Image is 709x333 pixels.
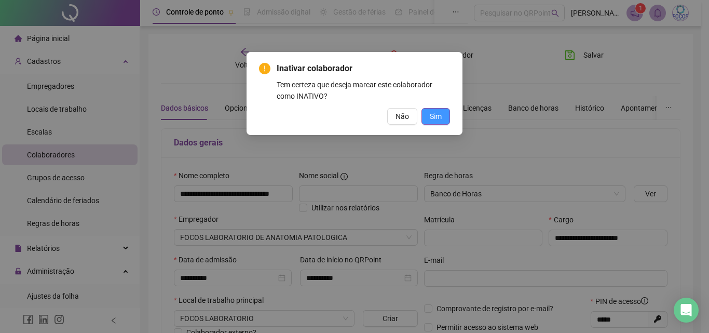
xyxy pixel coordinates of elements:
[396,111,409,122] span: Não
[277,62,450,75] span: Inativar colaborador
[259,63,270,74] span: exclamation-circle
[277,79,450,102] div: Tem certeza que deseja marcar este colaborador como INATIVO?
[674,298,699,323] div: Open Intercom Messenger
[430,111,442,122] span: Sim
[387,108,417,125] button: Não
[421,108,450,125] button: Sim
